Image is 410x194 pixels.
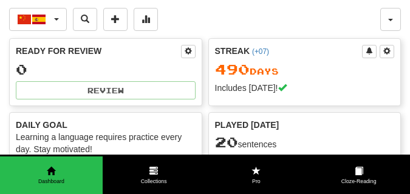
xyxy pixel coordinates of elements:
[16,81,196,99] button: Review
[215,133,238,150] span: 20
[205,178,308,186] span: Pro
[103,8,128,31] button: Add sentence to collection
[252,47,269,56] a: (+07)
[215,135,395,150] div: sentences
[16,131,196,155] div: Learning a language requires practice every day. Stay motivated!
[73,8,97,31] button: Search sentences
[215,82,395,94] div: Includes [DATE]!
[134,8,158,31] button: More stats
[307,178,410,186] span: Cloze-Reading
[215,45,363,57] div: Streak
[16,62,196,77] div: 0
[215,62,395,78] div: Day s
[103,178,205,186] span: Collections
[215,61,250,78] span: 490
[215,119,279,131] span: Played [DATE]
[16,119,196,131] div: Daily Goal
[16,45,181,57] div: Ready for Review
